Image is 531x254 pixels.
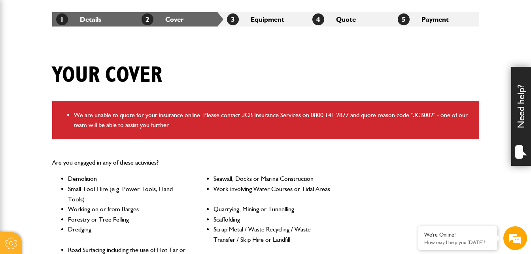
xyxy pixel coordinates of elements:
em: Start Chat [108,197,144,208]
li: Scaffolding [214,214,333,225]
img: d_20077148190_company_1631870298795_20077148190 [13,44,33,55]
li: Quarrying, Mining or Tunnelling [214,204,333,214]
h1: Your cover [52,62,162,89]
input: Enter your phone number [10,120,144,137]
div: Chat with us now [41,44,133,55]
li: Equipment [223,12,308,27]
li: Work involving Water Courses or Tidal Areas [214,184,333,204]
input: Enter your email address [10,97,144,114]
p: How may I help you today? [424,239,491,245]
li: Scrap Metal / Waste Recycling / Waste Transfer / Skip Hire or Landfill [214,224,333,245]
li: Cover [138,12,223,27]
a: 1Details [56,15,101,23]
div: Need help? [511,67,531,166]
div: Minimize live chat window [130,4,149,23]
span: 1 [56,13,68,25]
textarea: Type your message and hit 'Enter' [10,143,144,191]
span: 3 [227,13,239,25]
li: Small Tool Hire (e.g. Power Tools, Hand Tools) [68,184,187,204]
span: 4 [312,13,324,25]
li: Demolition [68,174,187,184]
p: Are you engaged in any of these activities? [52,157,333,168]
div: We're Online! [424,231,491,238]
span: 2 [142,13,153,25]
li: Working on or from Barges [68,204,187,214]
li: Quote [308,12,394,27]
input: Enter your last name [10,73,144,91]
li: We are unable to quote for your insurance online. Please contact JCB Insurance Services on 0800 1... [74,110,473,130]
span: 5 [398,13,410,25]
li: Forestry or Tree Felling [68,214,187,225]
li: Payment [394,12,479,27]
li: Dredging [68,224,187,245]
li: Seawall, Docks or Marina Construction [214,174,333,184]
